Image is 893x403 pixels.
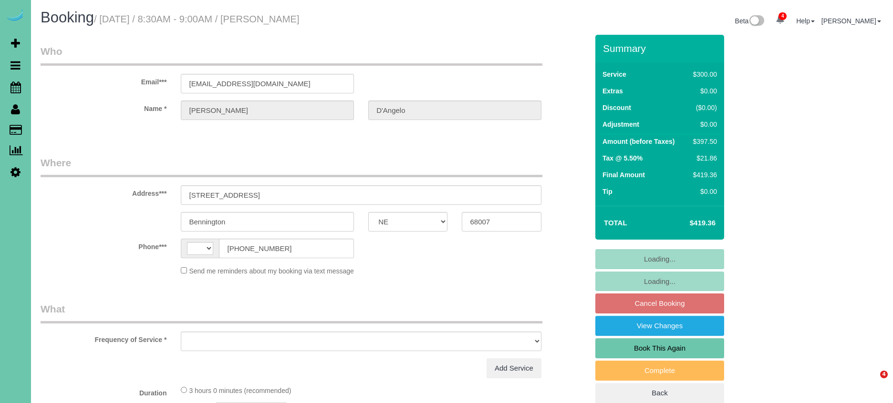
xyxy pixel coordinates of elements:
label: Tip [602,187,613,196]
label: Tax @ 5.50% [602,153,643,163]
img: New interface [748,15,764,28]
label: Amount (before Taxes) [602,137,675,146]
label: Name * [33,101,174,113]
label: Extras [602,86,623,96]
small: / [DATE] / 8:30AM - 9:00AM / [PERSON_NAME] [94,14,300,24]
label: Duration [33,385,174,398]
span: 4 [779,12,787,20]
div: $300.00 [689,70,717,79]
label: Discount [602,103,631,112]
h3: Summary [603,43,719,54]
a: View Changes [595,316,724,336]
span: 3 hours 0 minutes (recommended) [189,387,291,394]
div: ($0.00) [689,103,717,112]
div: $21.86 [689,153,717,163]
img: Automaid Logo [6,10,25,23]
a: [PERSON_NAME] [821,17,881,25]
label: Frequency of Service * [33,332,174,344]
div: $0.00 [689,86,717,96]
span: Booking [41,9,94,26]
div: $419.36 [689,170,717,180]
label: Final Amount [602,170,645,180]
a: 4 [771,10,789,30]
legend: Who [41,44,542,66]
a: Back [595,383,724,403]
legend: Where [41,156,542,177]
a: Help [796,17,815,25]
div: $0.00 [689,187,717,196]
iframe: Intercom live chat [861,371,883,393]
strong: Total [604,219,627,227]
div: $397.50 [689,137,717,146]
div: $0.00 [689,120,717,129]
label: Service [602,70,626,79]
span: Send me reminders about my booking via text message [189,267,354,275]
legend: What [41,302,542,323]
label: Adjustment [602,120,639,129]
h4: $419.36 [661,219,716,227]
span: 4 [880,371,888,378]
a: Book This Again [595,338,724,358]
a: Beta [735,17,765,25]
a: Add Service [487,358,541,378]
